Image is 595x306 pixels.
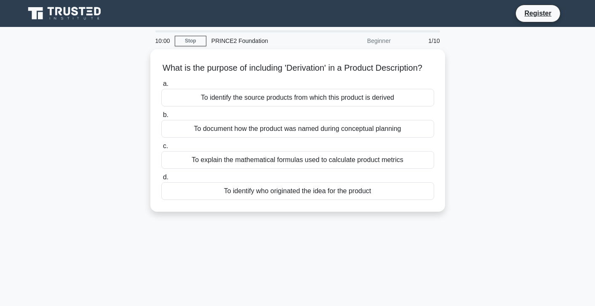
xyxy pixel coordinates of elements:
[161,151,434,169] div: To explain the mathematical formulas used to calculate product metrics
[163,173,168,181] span: d.
[161,89,434,106] div: To identify the source products from which this product is derived
[396,32,445,49] div: 1/10
[160,63,435,74] h5: What is the purpose of including 'Derivation' in a Product Description?
[519,8,556,19] a: Register
[161,182,434,200] div: To identify who originated the idea for the product
[206,32,322,49] div: PRINCE2 Foundation
[163,142,168,149] span: c.
[163,111,168,118] span: b.
[322,32,396,49] div: Beginner
[175,36,206,46] a: Stop
[163,80,168,87] span: a.
[150,32,175,49] div: 10:00
[161,120,434,138] div: To document how the product was named during conceptual planning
